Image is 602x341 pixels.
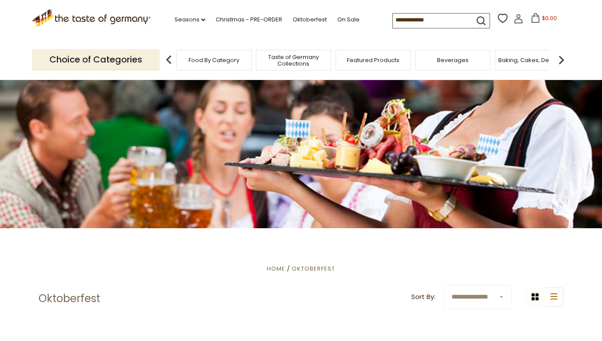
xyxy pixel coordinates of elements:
a: Seasons [175,15,205,24]
a: Christmas - PRE-ORDER [216,15,282,24]
label: Sort By: [411,292,435,303]
a: Oktoberfest [292,264,335,273]
p: Choice of Categories [32,49,160,70]
img: next arrow [553,51,570,69]
button: $0.00 [525,13,562,26]
a: Oktoberfest [293,15,327,24]
a: Beverages [437,57,469,63]
img: previous arrow [160,51,178,69]
a: Home [267,264,285,273]
span: $0.00 [542,14,557,22]
h1: Oktoberfest [38,292,100,305]
a: On Sale [337,15,360,24]
a: Baking, Cakes, Desserts [498,57,566,63]
a: Featured Products [347,57,399,63]
a: Taste of Germany Collections [259,54,329,67]
a: Food By Category [189,57,239,63]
